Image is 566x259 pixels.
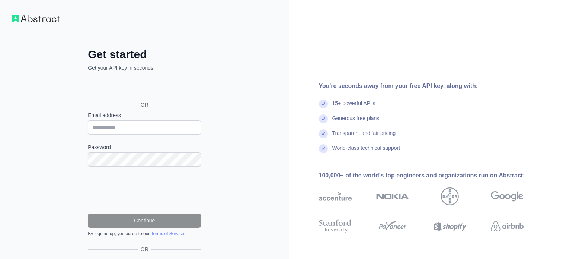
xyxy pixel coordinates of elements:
span: OR [138,246,151,253]
div: World-class technical support [332,144,400,159]
label: Password [88,143,201,151]
div: 15+ powerful API's [332,100,375,114]
img: stanford university [319,218,352,234]
img: check mark [319,114,328,123]
img: accenture [319,187,352,205]
img: shopify [434,218,466,234]
span: OR [135,101,154,108]
div: You're seconds away from your free API key, along with: [319,82,547,91]
img: bayer [441,187,459,205]
img: Workflow [12,15,60,22]
img: check mark [319,100,328,108]
p: Get your API key in seconds [88,64,201,72]
img: check mark [319,129,328,138]
img: payoneer [376,218,409,234]
a: Terms of Service [151,231,184,236]
iframe: reCAPTCHA [88,176,201,205]
iframe: Sign in with Google Button [84,80,203,96]
div: By signing up, you agree to our . [88,231,201,237]
div: Generous free plans [332,114,380,129]
img: check mark [319,144,328,153]
img: nokia [376,187,409,205]
div: Transparent and fair pricing [332,129,396,144]
h2: Get started [88,48,201,61]
button: Continue [88,214,201,228]
img: airbnb [491,218,524,234]
label: Email address [88,111,201,119]
div: 100,000+ of the world's top engineers and organizations run on Abstract: [319,171,547,180]
img: google [491,187,524,205]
